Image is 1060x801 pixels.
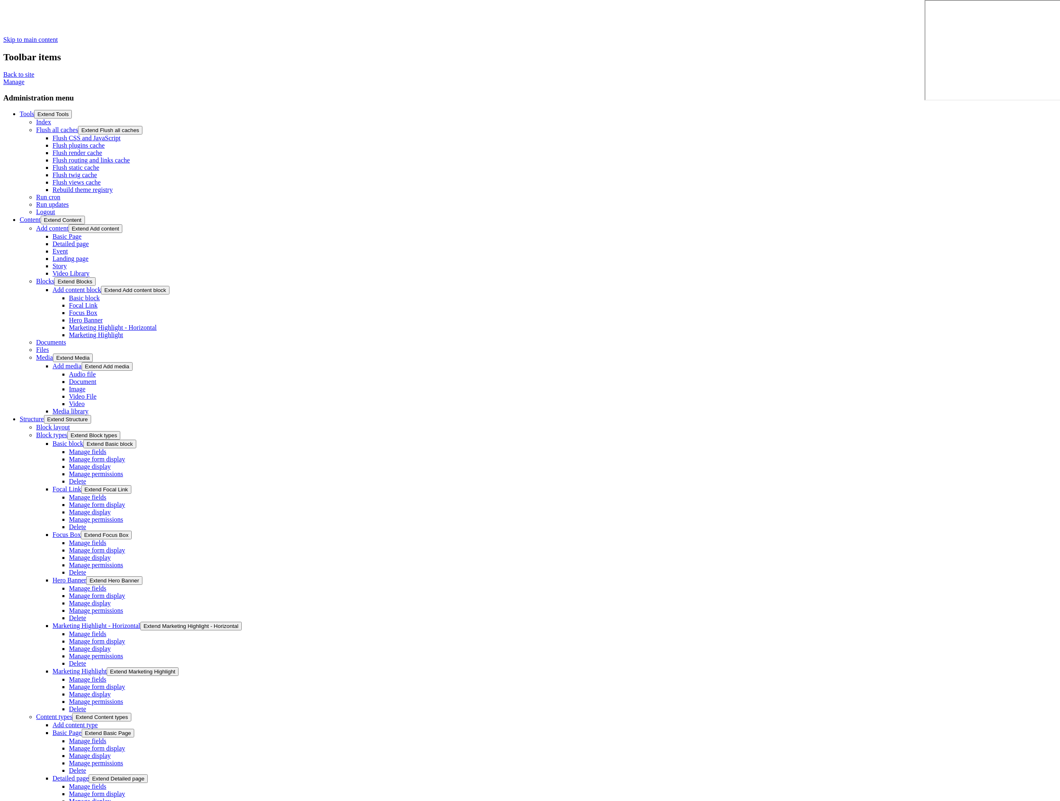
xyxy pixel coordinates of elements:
[47,416,64,422] span: Extend
[72,226,89,232] span: Extend
[69,630,106,637] a: Manage fields
[53,248,68,255] a: Event
[36,354,53,361] a: Media
[57,278,75,285] span: Extend
[41,216,85,224] button: Extend Content
[62,217,82,223] span: Content
[69,378,96,385] a: Document
[53,775,89,782] a: Detailed page
[53,142,105,149] a: Flush plugins cache
[81,127,98,133] span: Extend
[36,119,51,126] a: Index
[104,287,121,293] span: Extend
[53,286,101,293] a: Add content block
[69,539,106,546] a: Manage fields
[69,691,111,698] a: Manage display
[85,730,102,736] span: Extend
[53,531,81,538] a: Focus Box
[162,623,238,629] span: Marketing Highlight - Horizontal
[111,776,144,782] span: Detailed page
[66,416,88,422] span: Structure
[69,523,86,530] a: Delete
[103,730,131,736] span: Basic Page
[69,309,97,316] a: Focus Box
[69,600,111,607] a: Manage display
[69,448,106,455] a: Manage fields
[69,547,125,554] a: Manage form display
[53,171,97,178] a: Flush twig cache
[53,440,83,447] a: Basic block
[100,127,139,133] span: Flush all caches
[69,317,103,324] a: Hero Banner
[3,78,25,85] a: Manage
[69,371,96,378] a: Audio file
[69,294,100,301] a: Basic block
[69,653,123,660] a: Manage permissions
[140,622,242,630] button: Extend Marketing Highlight - Horizontal
[54,277,95,286] button: Extend Blocks
[69,456,125,463] a: Manage form display
[53,233,82,240] a: Basic Page
[20,415,44,422] a: Structure
[3,71,34,78] a: Back to site
[144,623,161,629] span: Extend
[53,486,81,493] a: Focal Link
[36,424,70,431] a: Block layout
[83,440,136,448] button: Extend Basic block
[69,554,111,561] a: Manage display
[53,164,99,171] a: Flush static cache
[78,126,142,135] button: Extend Flush all caches
[69,638,125,645] a: Manage form display
[85,363,102,370] span: Extend
[69,494,106,501] a: Manage fields
[3,36,58,43] a: Skip to main content
[53,363,82,370] a: Add media
[69,561,123,568] a: Manage permissions
[69,592,125,599] a: Manage form display
[108,577,139,584] span: Hero Banner
[82,362,133,371] button: Extend Add media
[36,201,69,208] a: Run updates
[69,745,125,752] a: Manage form display
[53,186,113,193] a: Rebuild theme registry
[89,432,117,438] span: Block types
[37,111,55,117] span: Extend
[69,752,111,759] a: Manage display
[36,431,67,438] a: Block types
[123,287,166,293] span: Add content block
[69,737,106,744] a: Manage fields
[36,208,55,215] a: Logout
[53,270,89,277] a: Video Library
[36,278,54,285] a: Blocks
[20,216,41,223] a: Content
[85,486,102,493] span: Extend
[87,441,104,447] span: Extend
[69,393,96,400] a: Video File
[56,355,73,361] span: Extend
[110,669,127,675] span: Extend
[69,400,85,407] a: Video
[69,478,86,485] a: Delete
[103,486,128,493] span: Focal Link
[69,660,86,667] a: Delete
[36,346,49,353] a: Files
[90,226,119,232] span: Add content
[69,324,157,331] a: Marketing Highlight - Horizontal
[128,669,175,675] span: Marketing Highlight
[92,776,109,782] span: Extend
[94,714,128,720] span: Content types
[69,607,123,614] a: Manage permissions
[53,408,89,415] a: Media library
[81,531,132,539] button: Extend Focus Box
[71,432,88,438] span: Extend
[67,431,120,440] button: Extend Block types
[69,224,123,233] button: Extend Add content
[105,441,133,447] span: Basic block
[82,729,135,737] button: Extend Basic Page
[81,485,131,494] button: Extend Focal Link
[53,577,86,584] a: Hero Banner
[69,516,123,523] a: Manage permissions
[89,774,147,783] button: Extend Detailed page
[36,225,69,232] a: Add content
[72,713,131,721] button: Extend Content types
